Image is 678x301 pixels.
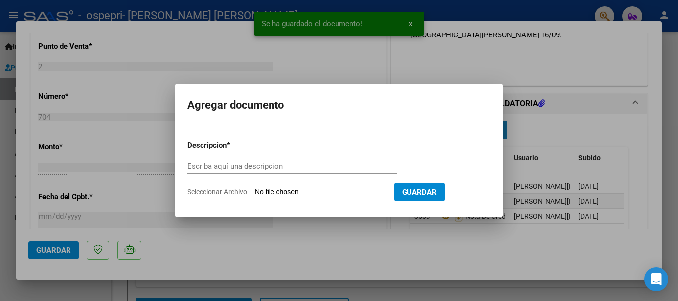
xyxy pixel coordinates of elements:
[394,183,445,201] button: Guardar
[644,267,668,291] div: Open Intercom Messenger
[402,188,437,197] span: Guardar
[187,140,278,151] p: Descripcion
[187,188,247,196] span: Seleccionar Archivo
[187,96,491,115] h2: Agregar documento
